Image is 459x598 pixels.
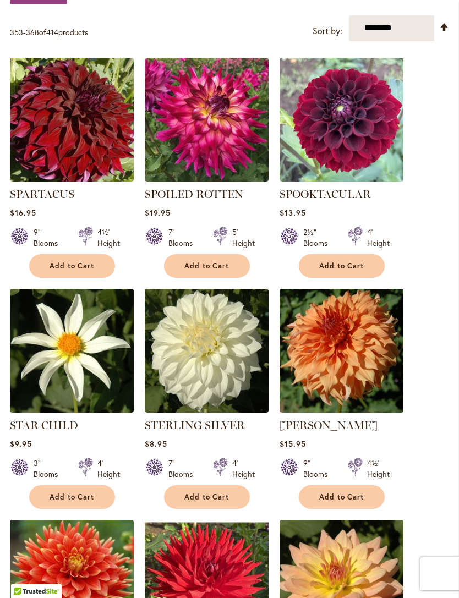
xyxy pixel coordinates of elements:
[145,58,269,182] img: SPOILED ROTTEN
[10,173,134,184] a: Spartacus
[164,485,250,509] button: Add to Cart
[145,404,269,415] a: Sterling Silver
[29,254,115,278] button: Add to Cart
[10,58,134,182] img: Spartacus
[280,173,403,184] a: Spooktacular
[168,227,200,249] div: 7" Blooms
[8,559,39,590] iframe: Launch Accessibility Center
[319,261,364,271] span: Add to Cart
[145,173,269,184] a: SPOILED ROTTEN
[145,207,171,218] span: $19.95
[10,24,88,41] p: - of products
[50,492,95,502] span: Add to Cart
[184,261,229,271] span: Add to Cart
[26,27,39,37] span: 368
[145,289,269,413] img: Sterling Silver
[10,438,32,449] span: $9.95
[280,419,378,432] a: [PERSON_NAME]
[367,458,390,480] div: 4½' Height
[303,458,335,480] div: 9" Blooms
[10,419,78,432] a: STAR CHILD
[97,227,120,249] div: 4½' Height
[164,254,250,278] button: Add to Cart
[299,485,385,509] button: Add to Cart
[97,458,120,480] div: 4' Height
[145,438,167,449] span: $8.95
[34,227,65,249] div: 9" Blooms
[50,261,95,271] span: Add to Cart
[313,21,342,41] label: Sort by:
[232,227,255,249] div: 5' Height
[168,458,200,480] div: 7" Blooms
[232,458,255,480] div: 4' Height
[34,458,65,480] div: 3" Blooms
[319,492,364,502] span: Add to Cart
[280,207,306,218] span: $13.95
[10,404,134,415] a: STAR CHILD
[299,254,385,278] button: Add to Cart
[10,27,23,37] span: 353
[280,404,403,415] a: Steve Meggos
[184,492,229,502] span: Add to Cart
[10,289,134,413] img: STAR CHILD
[145,188,243,201] a: SPOILED ROTTEN
[280,188,371,201] a: SPOOKTACULAR
[145,419,245,432] a: STERLING SILVER
[280,289,403,413] img: Steve Meggos
[367,227,390,249] div: 4' Height
[10,188,74,201] a: SPARTACUS
[29,485,115,509] button: Add to Cart
[303,227,335,249] div: 2½" Blooms
[280,58,403,182] img: Spooktacular
[46,27,58,37] span: 414
[280,438,306,449] span: $15.95
[10,207,36,218] span: $16.95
